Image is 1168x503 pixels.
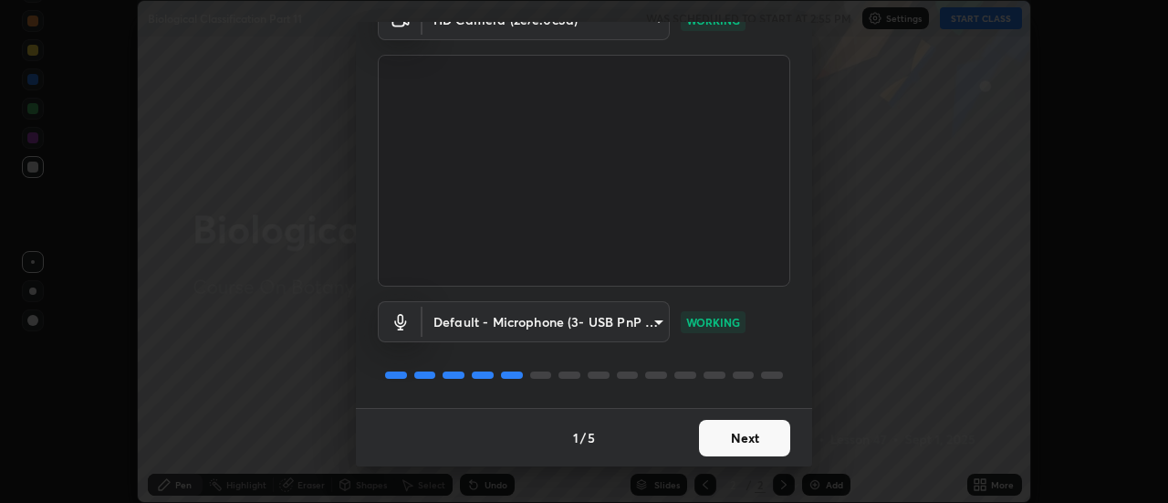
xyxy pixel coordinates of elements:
[699,420,790,456] button: Next
[686,314,740,330] p: WORKING
[422,301,670,342] div: HD Camera (2e7e:0c3d)
[588,428,595,447] h4: 5
[573,428,579,447] h4: 1
[580,428,586,447] h4: /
